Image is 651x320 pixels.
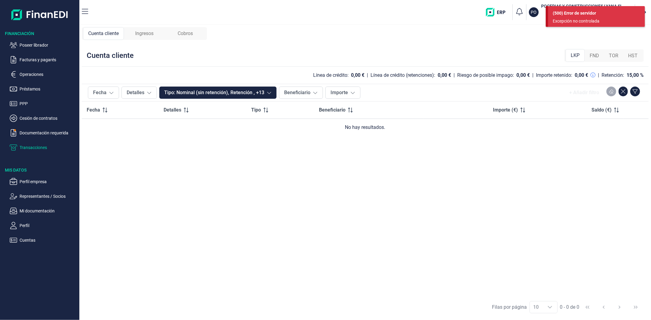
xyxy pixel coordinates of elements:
[598,72,599,79] div: |
[10,85,77,93] button: Préstamos
[10,178,77,185] button: Perfil empresa
[325,87,360,99] button: Importe
[529,3,632,21] button: POPOCERIAS Y CONSTRUCCIONES LYANA SL[PERSON_NAME] [PERSON_NAME](B86776226)
[516,72,530,78] div: 0,00 €
[560,305,580,310] span: 0 - 0 de 0
[159,87,277,99] button: Tipo: Nominal (sin retención), Retención , +13
[279,87,323,99] button: Beneficiario
[628,300,643,315] button: Last Page
[20,129,77,137] p: Documentación requerida
[575,72,588,78] div: 0,00 €
[596,300,611,315] button: Previous Page
[88,30,119,37] span: Cuenta cliente
[319,106,345,114] span: Beneficiario
[10,129,77,137] button: Documentación requerida
[20,193,77,200] p: Representantes / Socios
[10,236,77,244] button: Cuentas
[83,27,124,40] div: Cuenta cliente
[602,72,624,78] div: Retención:
[493,106,518,114] span: Importe (€)
[10,100,77,107] button: PPP
[121,87,157,99] button: Detalles
[457,72,514,78] div: Riesgo de posible impago:
[612,300,627,315] button: Next Page
[10,207,77,215] button: Mi documentación
[536,72,572,78] div: Importe retenido:
[10,115,77,122] button: Cesión de contratos
[10,193,77,200] button: Representantes / Socios
[20,236,77,244] p: Cuentas
[20,41,77,49] p: Poseer librador
[367,72,368,79] div: |
[20,115,77,122] p: Cesión de contratos
[553,18,636,24] div: Excepción no controlada
[580,300,595,315] button: First Page
[371,72,435,78] div: Línea de crédito (retenciones):
[20,178,77,185] p: Perfil empresa
[135,30,154,37] span: Ingresos
[20,71,77,78] p: Operaciones
[20,85,77,93] p: Préstamos
[178,30,193,37] span: Cobros
[10,71,77,78] button: Operaciones
[590,52,599,59] span: FND
[11,5,68,24] img: Logo de aplicación
[543,301,557,313] div: Choose
[10,222,77,229] button: Perfil
[351,72,364,78] div: 0,00 €
[10,56,77,63] button: Facturas y pagarés
[454,72,455,79] div: |
[591,106,612,114] span: Saldo (€)
[10,41,77,49] button: Poseer librador
[313,72,349,78] div: Línea de crédito:
[164,106,181,114] span: Detalles
[10,144,77,151] button: Transacciones
[623,50,642,62] div: HST
[627,72,644,78] div: 15,00 %
[585,50,604,62] div: FND
[628,52,638,59] span: HST
[20,100,77,107] p: PPP
[532,72,533,79] div: |
[571,52,580,59] span: LKP
[87,124,644,131] div: No hay resultados.
[609,52,618,59] span: TOR
[20,56,77,63] p: Facturas y pagarés
[20,207,77,215] p: Mi documentación
[87,51,134,60] div: Cuenta cliente
[566,49,585,62] div: LKP
[20,144,77,151] p: Transacciones
[541,3,623,9] h3: POCERIAS Y CONSTRUCCIONES LYANA SL
[165,27,206,40] div: Cobros
[541,9,623,14] p: [PERSON_NAME] [PERSON_NAME]
[486,8,510,16] img: erp
[531,9,537,15] p: PO
[20,222,77,229] p: Perfil
[87,106,100,114] span: Fecha
[438,72,451,78] div: 0,00 €
[124,27,165,40] div: Ingresos
[553,10,640,16] div: (500) Error de servidor
[251,106,261,114] span: Tipo
[88,87,119,99] button: Fecha
[492,304,527,311] div: Filas por página
[604,50,623,62] div: TOR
